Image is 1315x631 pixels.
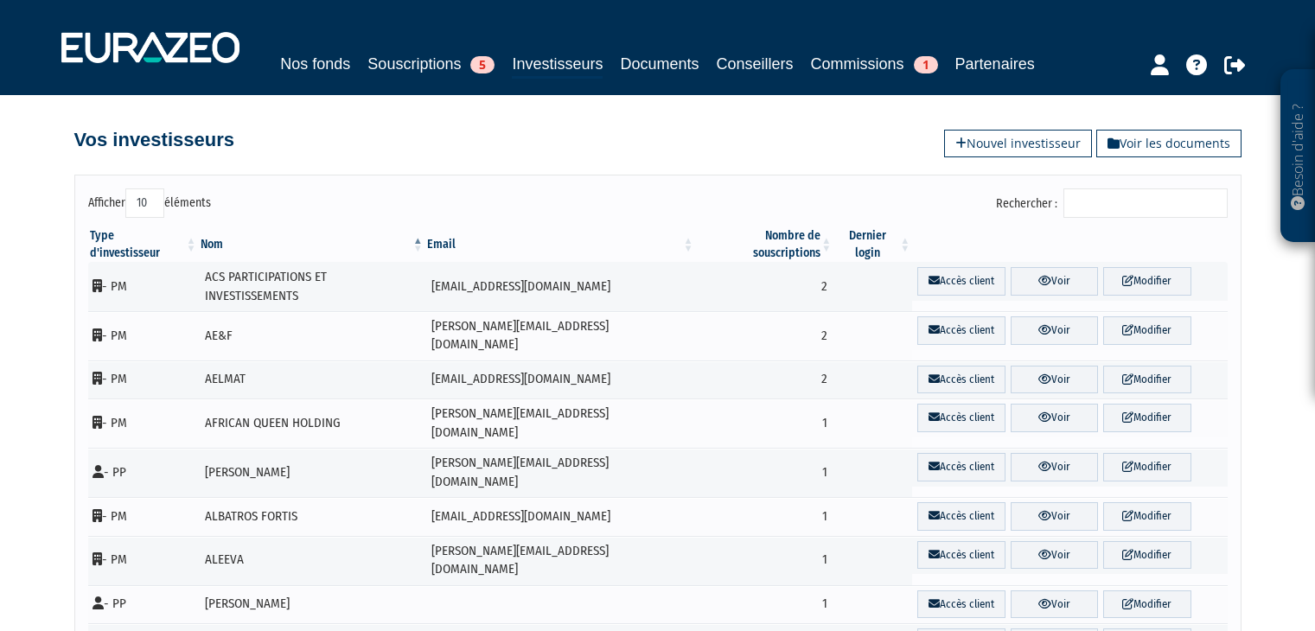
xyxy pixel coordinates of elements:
a: Accès client [917,453,1005,481]
a: Partenaires [955,52,1035,76]
span: 5 [470,56,495,73]
th: Nombre de souscriptions : activer pour trier la colonne par ordre croissant [696,227,834,262]
a: Accès client [917,541,1005,570]
a: Accès client [917,366,1005,394]
label: Afficher éléments [88,188,211,218]
td: 1 [696,585,834,624]
td: - PM [88,360,199,399]
a: Modifier [1103,267,1191,296]
a: Modifier [1103,541,1191,570]
a: Voir les documents [1096,130,1242,157]
select: Afficheréléments [125,188,164,218]
a: Voir [1011,404,1098,432]
td: [PERSON_NAME][EMAIL_ADDRESS][DOMAIN_NAME] [425,448,696,497]
p: Besoin d'aide ? [1288,79,1308,234]
label: Rechercher : [996,188,1228,218]
a: Documents [620,52,699,76]
td: 1 [696,398,834,448]
td: ALEEVA [199,536,425,585]
a: Voir [1011,316,1098,345]
td: - PP [88,585,199,624]
td: 2 [696,262,834,311]
a: Accès client [917,590,1005,619]
th: Type d'investisseur : activer pour trier la colonne par ordre croissant [88,227,199,262]
td: [EMAIL_ADDRESS][DOMAIN_NAME] [425,360,696,399]
td: - PM [88,311,199,360]
td: ALBATROS FORTIS [199,497,425,536]
td: ACS PARTICIPATIONS ET INVESTISSEMENTS [199,262,425,311]
td: - PP [88,448,199,497]
td: [PERSON_NAME][EMAIL_ADDRESS][DOMAIN_NAME] [425,311,696,360]
td: [EMAIL_ADDRESS][DOMAIN_NAME] [425,262,696,311]
th: Nom : activer pour trier la colonne par ordre d&eacute;croissant [199,227,425,262]
td: [PERSON_NAME][EMAIL_ADDRESS][DOMAIN_NAME] [425,398,696,448]
a: Voir [1011,541,1098,570]
h4: Vos investisseurs [74,130,234,150]
a: Voir [1011,502,1098,531]
a: Investisseurs [512,52,603,79]
a: Voir [1011,590,1098,619]
td: [PERSON_NAME] [199,448,425,497]
a: Nos fonds [280,52,350,76]
span: 1 [914,56,938,73]
a: Voir [1011,366,1098,394]
td: - PM [88,536,199,585]
td: - PM [88,398,199,448]
td: [PERSON_NAME][EMAIL_ADDRESS][DOMAIN_NAME] [425,536,696,585]
td: [EMAIL_ADDRESS][DOMAIN_NAME] [425,497,696,536]
a: Souscriptions5 [367,52,495,76]
th: &nbsp; [912,227,1227,262]
a: Accès client [917,267,1005,296]
a: Accès client [917,316,1005,345]
input: Rechercher : [1063,188,1228,218]
td: 1 [696,497,834,536]
a: Modifier [1103,590,1191,619]
a: Modifier [1103,502,1191,531]
td: 1 [696,448,834,497]
td: AELMAT [199,360,425,399]
a: Modifier [1103,316,1191,345]
a: Conseillers [717,52,794,76]
a: Voir [1011,453,1098,481]
a: Accès client [917,404,1005,432]
a: Modifier [1103,453,1191,481]
td: AE&F [199,311,425,360]
th: Email : activer pour trier la colonne par ordre croissant [425,227,696,262]
a: Commissions1 [811,52,938,76]
td: - PM [88,497,199,536]
td: 1 [696,536,834,585]
a: Nouvel investisseur [944,130,1092,157]
a: Modifier [1103,366,1191,394]
td: [PERSON_NAME] [199,585,425,624]
a: Accès client [917,502,1005,531]
td: 2 [696,360,834,399]
td: 2 [696,311,834,360]
a: Modifier [1103,404,1191,432]
td: - PM [88,262,199,311]
a: Voir [1011,267,1098,296]
img: 1732889491-logotype_eurazeo_blanc_rvb.png [61,32,239,63]
th: Dernier login : activer pour trier la colonne par ordre croissant [833,227,912,262]
td: AFRICAN QUEEN HOLDING [199,398,425,448]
